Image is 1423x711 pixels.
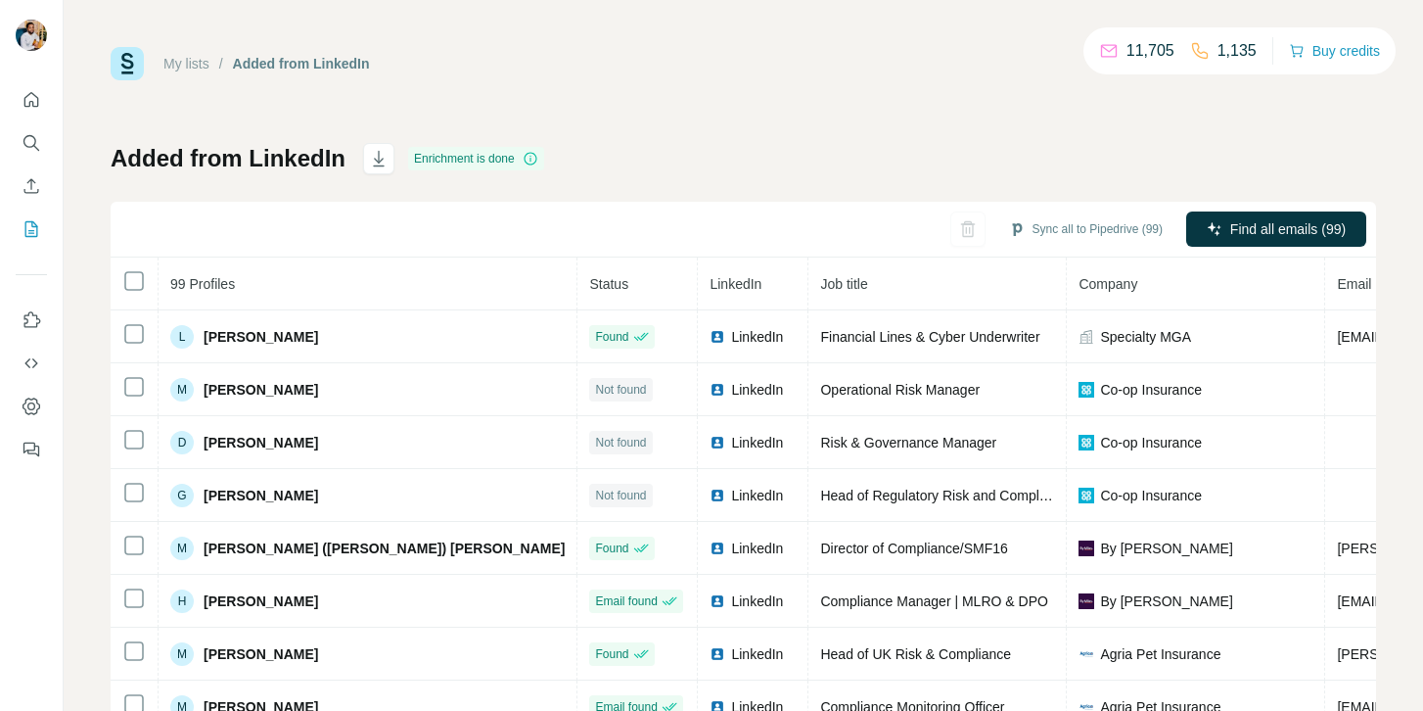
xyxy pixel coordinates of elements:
button: Buy credits [1289,37,1380,65]
img: LinkedIn logo [710,435,725,450]
button: My lists [16,212,47,247]
button: Dashboard [16,389,47,424]
span: Compliance Manager | MLRO & DPO [820,593,1047,609]
span: LinkedIn [731,433,783,452]
span: Not found [595,434,646,451]
h1: Added from LinkedIn [111,143,345,174]
span: Co-op Insurance [1100,433,1202,452]
span: Financial Lines & Cyber Underwriter [820,329,1039,345]
span: [PERSON_NAME] [204,486,318,505]
button: Sync all to Pipedrive (99) [995,214,1176,244]
span: [PERSON_NAME] [204,327,318,347]
span: LinkedIn [731,644,783,664]
span: Head of UK Risk & Compliance [820,646,1011,662]
span: By [PERSON_NAME] [1100,539,1232,558]
span: Operational Risk Manager [820,382,980,398]
span: 99 Profiles [170,276,235,292]
button: Feedback [16,432,47,467]
img: LinkedIn logo [710,646,725,662]
span: [PERSON_NAME] [204,592,318,611]
span: Company [1079,276,1137,292]
img: Avatar [16,20,47,51]
button: Quick start [16,82,47,118]
span: Find all emails (99) [1230,219,1346,239]
div: Enrichment is done [408,147,544,170]
span: Not found [595,381,646,399]
button: Search [16,125,47,161]
span: Co-op Insurance [1100,486,1202,505]
span: Risk & Governance Manager [820,435,996,450]
button: Use Surfe on LinkedIn [16,303,47,338]
li: / [219,54,223,73]
div: G [170,484,194,507]
div: L [170,325,194,349]
div: M [170,642,194,666]
button: Use Surfe API [16,346,47,381]
span: Specialty MGA [1100,327,1191,347]
span: LinkedIn [731,592,783,611]
img: company-logo [1079,646,1094,662]
span: LinkedIn [731,380,783,400]
div: Added from LinkedIn [233,54,370,73]
span: [PERSON_NAME] [204,433,318,452]
img: company-logo [1079,593,1094,609]
p: 11,705 [1126,39,1174,63]
div: H [170,590,194,613]
button: Find all emails (99) [1186,212,1366,247]
span: [PERSON_NAME] ([PERSON_NAME]) [PERSON_NAME] [204,539,565,558]
span: By [PERSON_NAME] [1100,592,1232,611]
span: LinkedIn [710,276,761,292]
img: LinkedIn logo [710,329,725,345]
span: Co-op Insurance [1100,380,1202,400]
span: Head of Regulatory Risk and Compliance [820,488,1072,503]
img: LinkedIn logo [710,382,725,398]
span: Found [595,645,628,663]
img: LinkedIn logo [710,488,725,503]
span: Email [1337,276,1371,292]
span: Email found [595,592,657,610]
span: LinkedIn [731,327,783,347]
div: D [170,431,194,454]
span: Not found [595,487,646,504]
span: Found [595,328,628,346]
img: company-logo [1079,435,1094,450]
span: LinkedIn [731,539,783,558]
div: M [170,537,194,560]
span: [PERSON_NAME] [204,380,318,400]
img: company-logo [1079,541,1094,556]
div: M [170,378,194,402]
p: 1,135 [1217,39,1257,63]
span: LinkedIn [731,486,783,505]
img: LinkedIn logo [710,541,725,556]
span: Found [595,540,628,557]
a: My lists [163,56,209,71]
button: Enrich CSV [16,168,47,204]
img: Surfe Logo [111,47,144,80]
img: company-logo [1079,488,1094,503]
img: company-logo [1079,382,1094,398]
span: [PERSON_NAME] [204,644,318,664]
span: Job title [820,276,867,292]
span: Director of Compliance/SMF16 [820,541,1007,556]
span: Status [589,276,628,292]
img: LinkedIn logo [710,593,725,609]
span: Agria Pet Insurance [1100,644,1220,664]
